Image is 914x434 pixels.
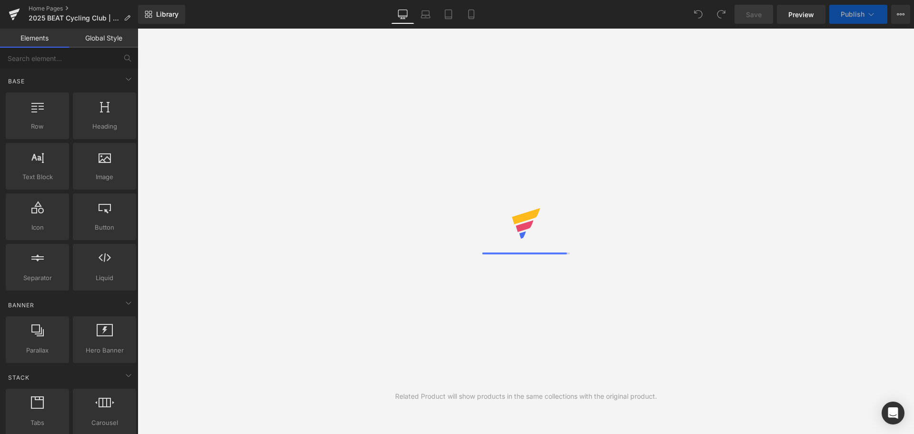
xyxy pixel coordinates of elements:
a: Global Style [69,29,138,48]
a: Mobile [460,5,483,24]
button: Publish [829,5,887,24]
span: Tabs [9,418,66,428]
span: Liquid [76,273,133,283]
span: Heading [76,121,133,131]
a: Home Pages [29,5,138,12]
span: Row [9,121,66,131]
span: Parallax [9,345,66,355]
a: Preview [777,5,825,24]
span: Image [76,172,133,182]
div: Open Intercom Messenger [882,402,904,424]
button: More [891,5,910,24]
span: Base [7,77,26,86]
span: Library [156,10,179,19]
a: New Library [138,5,185,24]
span: Publish [841,10,864,18]
span: 2025 BEAT Cycling Club | Home [09.04] [29,14,120,22]
span: Text Block [9,172,66,182]
span: Banner [7,301,35,310]
span: Separator [9,273,66,283]
span: Save [746,10,762,20]
span: Button [76,222,133,232]
span: Preview [788,10,814,20]
a: Tablet [437,5,460,24]
span: Stack [7,373,30,382]
button: Redo [712,5,731,24]
span: Icon [9,222,66,232]
button: Undo [689,5,708,24]
span: Carousel [76,418,133,428]
div: Related Product will show products in the same collections with the original product. [395,391,657,402]
span: Hero Banner [76,345,133,355]
a: Desktop [391,5,414,24]
a: Laptop [414,5,437,24]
